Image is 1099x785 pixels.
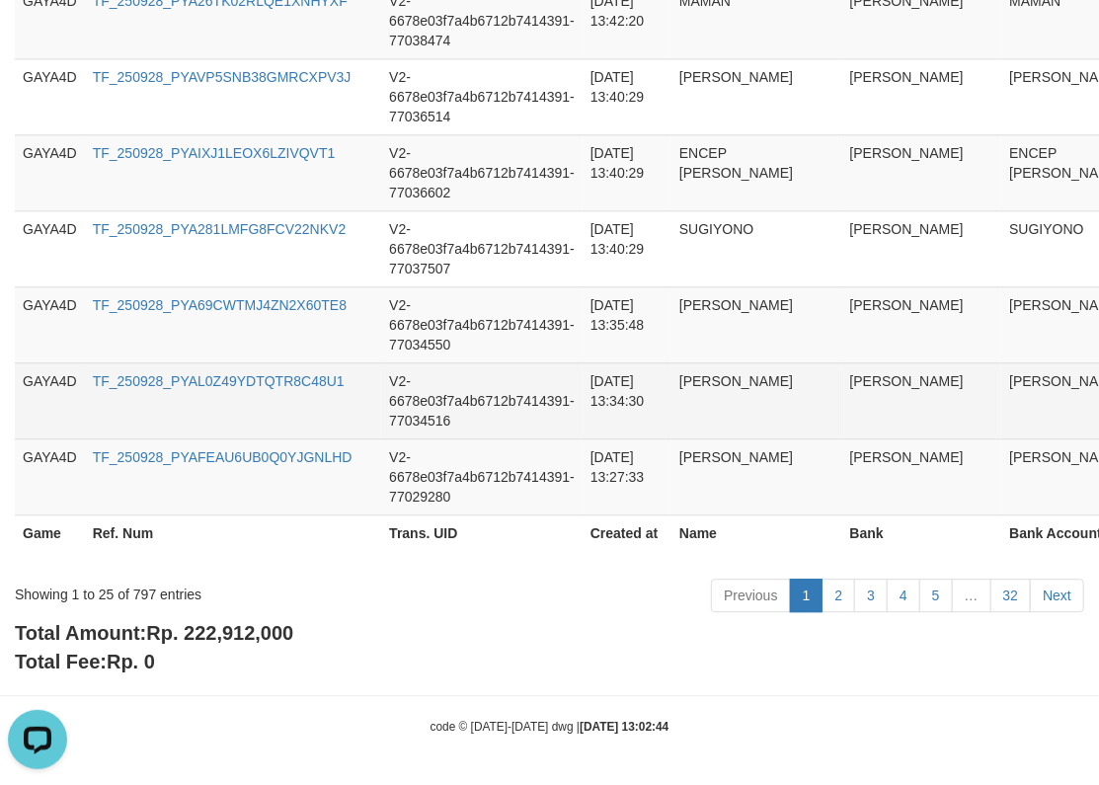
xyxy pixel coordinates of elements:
th: Bank [842,514,1002,571]
td: [PERSON_NAME] [671,286,842,362]
td: GAYA4D [15,134,85,210]
a: 32 [990,579,1032,612]
td: V2-6678e03f7a4b6712b7414391-77034516 [381,362,583,438]
a: Next [1030,579,1084,612]
td: V2-6678e03f7a4b6712b7414391-77037507 [381,210,583,286]
td: [PERSON_NAME] [842,134,1002,210]
td: GAYA4D [15,58,85,134]
td: GAYA4D [15,438,85,514]
a: TF_250928_PYAL0Z49YDTQTR8C48U1 [93,373,345,389]
a: TF_250928_PYAFEAU6UB0Q0YJGNLHD [93,449,353,465]
th: Name [671,514,842,571]
td: [PERSON_NAME] [671,362,842,438]
a: 4 [887,579,920,612]
td: SUGIYONO [671,210,842,286]
small: code © [DATE]-[DATE] dwg | [431,720,669,734]
td: [DATE] 13:34:30 [583,362,671,438]
b: Total Amount: [15,622,293,644]
th: Game [15,514,85,571]
td: [PERSON_NAME] [842,438,1002,514]
span: Rp. 222,912,000 [146,622,293,644]
td: ENCEP [PERSON_NAME] [671,134,842,210]
a: 3 [854,579,888,612]
a: TF_250928_PYA69CWTMJ4ZN2X60TE8 [93,297,347,313]
td: V2-6678e03f7a4b6712b7414391-77034550 [381,286,583,362]
a: 2 [822,579,855,612]
td: V2-6678e03f7a4b6712b7414391-77036602 [381,134,583,210]
td: [PERSON_NAME] [842,286,1002,362]
b: Total Fee: [15,651,155,672]
a: 5 [919,579,953,612]
a: TF_250928_PYA281LMFG8FCV22NKV2 [93,221,347,237]
td: [PERSON_NAME] [842,210,1002,286]
a: … [952,579,991,612]
a: TF_250928_PYAVP5SNB38GMRCXPV3J [93,69,352,85]
th: Trans. UID [381,514,583,571]
td: [DATE] 13:40:29 [583,210,671,286]
td: [PERSON_NAME] [671,58,842,134]
a: 1 [790,579,824,612]
td: [PERSON_NAME] [671,438,842,514]
td: [PERSON_NAME] [842,362,1002,438]
a: Previous [711,579,790,612]
td: [PERSON_NAME] [842,58,1002,134]
td: [DATE] 13:40:29 [583,134,671,210]
div: Showing 1 to 25 of 797 entries [15,577,443,604]
strong: [DATE] 13:02:44 [580,720,668,734]
td: GAYA4D [15,210,85,286]
td: V2-6678e03f7a4b6712b7414391-77029280 [381,438,583,514]
td: GAYA4D [15,286,85,362]
td: [DATE] 13:27:33 [583,438,671,514]
th: Ref. Num [85,514,381,571]
td: V2-6678e03f7a4b6712b7414391-77036514 [381,58,583,134]
td: GAYA4D [15,362,85,438]
a: TF_250928_PYAIXJ1LEOX6LZIVQVT1 [93,145,336,161]
td: [DATE] 13:40:29 [583,58,671,134]
td: [DATE] 13:35:48 [583,286,671,362]
span: Rp. 0 [107,651,155,672]
th: Created at [583,514,671,571]
button: Open LiveChat chat widget [8,8,67,67]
